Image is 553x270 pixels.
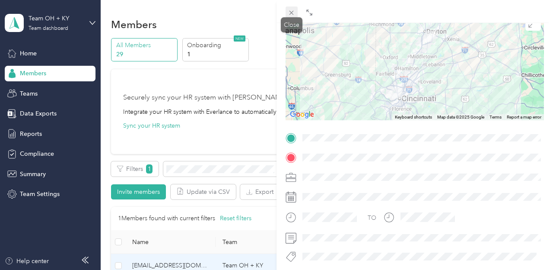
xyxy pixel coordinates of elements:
[288,109,316,120] a: Open this area in Google Maps (opens a new window)
[395,114,432,120] button: Keyboard shortcuts
[505,222,553,270] iframe: Everlance-gr Chat Button Frame
[437,115,484,119] span: Map data ©2025 Google
[489,115,502,119] a: Terms (opens in new tab)
[507,115,541,119] a: Report a map error
[288,109,316,120] img: Google
[281,17,302,32] div: Close
[368,213,376,222] div: TO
